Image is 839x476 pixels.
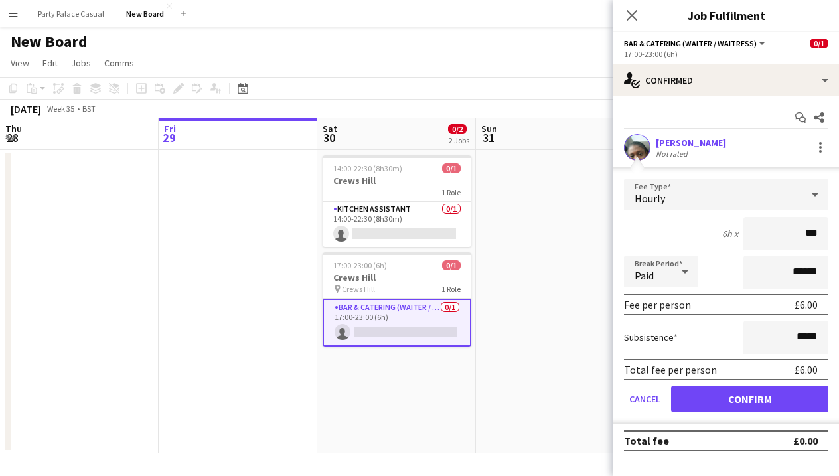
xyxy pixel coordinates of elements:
[448,124,467,134] span: 0/2
[5,123,22,135] span: Thu
[323,299,471,347] app-card-role: Bar & Catering (Waiter / waitress)0/117:00-23:00 (6h)
[44,104,77,114] span: Week 35
[323,155,471,247] app-job-card: 14:00-22:30 (8h30m)0/1Crews Hill1 RoleKitchen Assistant0/114:00-22:30 (8h30m)
[793,434,818,447] div: £0.00
[441,187,461,197] span: 1 Role
[82,104,96,114] div: BST
[479,130,497,145] span: 31
[795,298,818,311] div: £6.00
[323,272,471,283] h3: Crews Hill
[656,137,726,149] div: [PERSON_NAME]
[115,1,175,27] button: New Board
[104,57,134,69] span: Comms
[671,386,828,412] button: Confirm
[624,363,717,376] div: Total fee per person
[342,284,375,294] span: Crews Hill
[442,260,461,270] span: 0/1
[37,54,63,72] a: Edit
[656,149,690,159] div: Not rated
[624,386,666,412] button: Cancel
[333,260,387,270] span: 17:00-23:00 (6h)
[11,102,41,116] div: [DATE]
[321,130,337,145] span: 30
[613,7,839,24] h3: Job Fulfilment
[449,135,469,145] div: 2 Jobs
[164,123,176,135] span: Fri
[795,363,818,376] div: £6.00
[481,123,497,135] span: Sun
[441,284,461,294] span: 1 Role
[624,39,767,48] button: Bar & Catering (Waiter / waitress)
[11,57,29,69] span: View
[11,32,88,52] h1: New Board
[27,1,115,27] button: Party Palace Casual
[66,54,96,72] a: Jobs
[323,175,471,187] h3: Crews Hill
[624,39,757,48] span: Bar & Catering (Waiter / waitress)
[323,123,337,135] span: Sat
[162,130,176,145] span: 29
[323,252,471,347] app-job-card: 17:00-23:00 (6h)0/1Crews Hill Crews Hill1 RoleBar & Catering (Waiter / waitress)0/117:00-23:00 (6h)
[42,57,58,69] span: Edit
[624,331,678,343] label: Subsistence
[624,298,691,311] div: Fee per person
[5,54,35,72] a: View
[323,202,471,247] app-card-role: Kitchen Assistant0/114:00-22:30 (8h30m)
[3,130,22,145] span: 28
[635,269,654,282] span: Paid
[722,228,738,240] div: 6h x
[99,54,139,72] a: Comms
[613,64,839,96] div: Confirmed
[624,49,828,59] div: 17:00-23:00 (6h)
[442,163,461,173] span: 0/1
[71,57,91,69] span: Jobs
[624,434,669,447] div: Total fee
[333,163,402,173] span: 14:00-22:30 (8h30m)
[635,192,665,205] span: Hourly
[810,39,828,48] span: 0/1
